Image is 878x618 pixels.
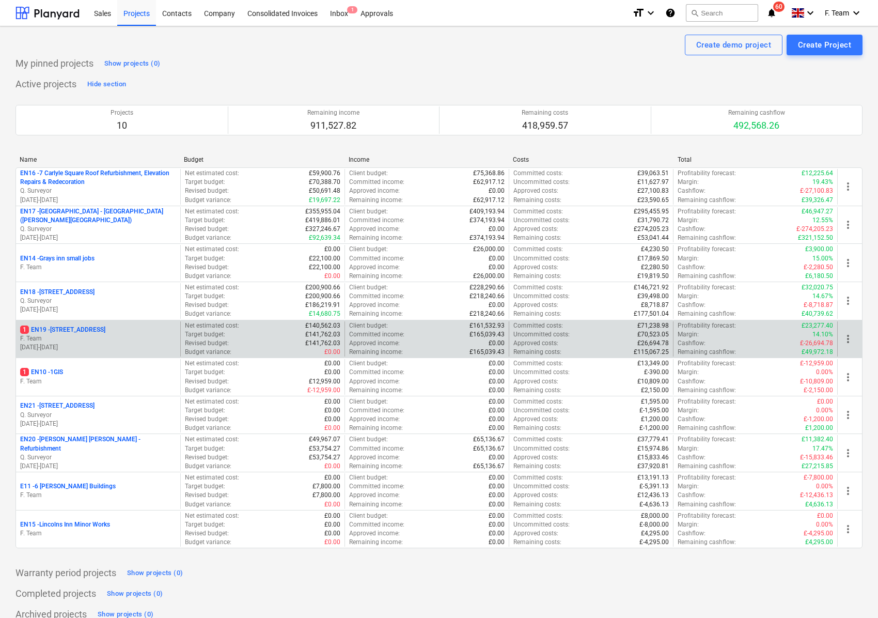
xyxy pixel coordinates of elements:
[522,109,568,117] p: Remaining costs
[20,368,63,377] p: EN10 - 1GIS
[802,196,833,205] p: £39,326.47
[513,196,561,205] p: Remaining costs :
[127,567,183,579] div: Show projects (0)
[489,263,505,272] p: £0.00
[349,368,404,377] p: Committed income :
[489,359,505,368] p: £0.00
[20,520,110,529] p: EN15 - Lincolns Inn Minor Works
[802,348,833,357] p: £49,972.18
[842,409,854,421] span: more_vert
[349,321,388,330] p: Client budget :
[489,386,505,395] p: £0.00
[20,368,29,376] span: 1
[678,292,699,301] p: Margin :
[513,207,563,216] p: Committed costs :
[305,225,340,234] p: £327,246.67
[812,292,833,301] p: 14.67%
[812,330,833,339] p: 14.10%
[665,7,676,19] i: Knowledge base
[469,348,505,357] p: £165,039.43
[513,169,563,178] p: Committed costs :
[513,187,558,195] p: Approved costs :
[637,339,669,348] p: £26,694.78
[678,359,736,368] p: Profitability forecast :
[513,321,563,330] p: Committed costs :
[185,292,225,301] p: Target budget :
[513,330,570,339] p: Uncommitted costs :
[634,310,669,318] p: £177,501.04
[305,321,340,330] p: £140,562.03
[324,348,340,357] p: £0.00
[349,187,400,195] p: Approved income :
[324,397,340,406] p: £0.00
[773,2,785,12] span: 60
[637,169,669,178] p: £39,063.51
[685,35,782,55] button: Create demo project
[185,196,231,205] p: Budget variance :
[305,330,340,339] p: £141,762.03
[637,216,669,225] p: £31,790.72
[185,406,225,415] p: Target budget :
[305,216,340,225] p: £419,886.01
[686,4,758,22] button: Search
[185,310,231,318] p: Budget variance :
[842,485,854,497] span: more_vert
[637,234,669,242] p: £53,041.44
[489,397,505,406] p: £0.00
[20,462,176,471] p: [DATE] - [DATE]
[678,216,699,225] p: Margin :
[473,196,505,205] p: £62,917.12
[20,420,176,428] p: [DATE] - [DATE]
[309,234,340,242] p: £92,639.34
[20,491,176,500] p: F. Team
[513,178,570,187] p: Uncommitted costs :
[349,245,388,254] p: Client budget :
[102,55,163,72] button: Show projects (0)
[796,225,833,234] p: £-274,205.23
[349,169,388,178] p: Client budget :
[678,196,736,205] p: Remaining cashflow :
[20,207,176,225] p: EN17 - [GEOGRAPHIC_DATA] - [GEOGRAPHIC_DATA] ([PERSON_NAME][GEOGRAPHIC_DATA])
[691,9,699,17] span: search
[20,411,176,420] p: Q. Surveyor
[20,368,176,385] div: 1EN10 -1GISF. Team
[513,225,558,234] p: Approved costs :
[349,406,404,415] p: Committed income :
[324,272,340,281] p: £0.00
[637,272,669,281] p: £19,819.50
[766,7,777,19] i: notifications
[513,263,558,272] p: Approved costs :
[20,288,95,297] p: EN18 - [STREET_ADDRESS]
[349,207,388,216] p: Client budget :
[513,283,563,292] p: Committed costs :
[513,234,561,242] p: Remaining costs :
[185,207,239,216] p: Net estimated cost :
[185,225,229,234] p: Revised budget :
[20,401,176,428] div: EN21 -[STREET_ADDRESS]Q. Surveyor[DATE]-[DATE]
[728,109,785,117] p: Remaining cashflow
[185,330,225,339] p: Target budget :
[349,225,400,234] p: Approved income :
[850,7,863,19] i: keyboard_arrow_down
[20,196,176,205] p: [DATE] - [DATE]
[802,310,833,318] p: £40,739.62
[349,348,403,357] p: Remaining income :
[825,9,849,17] span: F. Team
[307,119,359,132] p: 911,527.82
[20,453,176,462] p: Q. Surveyor
[637,187,669,195] p: £27,100.83
[678,368,699,377] p: Margin :
[104,58,160,70] div: Show projects (0)
[349,156,505,163] div: Income
[634,207,669,216] p: £295,455.95
[678,254,699,263] p: Margin :
[349,234,403,242] p: Remaining income :
[324,245,340,254] p: £0.00
[185,321,239,330] p: Net estimated cost :
[473,178,505,187] p: £62,917.12
[842,219,854,231] span: more_vert
[309,310,340,318] p: £14,680.75
[349,359,388,368] p: Client budget :
[15,57,93,70] p: My pinned projects
[787,35,863,55] button: Create Project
